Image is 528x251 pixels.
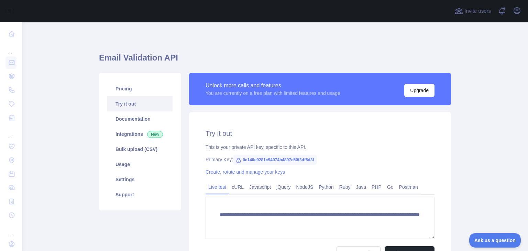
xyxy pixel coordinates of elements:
[107,127,173,142] a: Integrations New
[384,182,396,193] a: Go
[229,182,246,193] a: cURL
[206,182,229,193] a: Live test
[147,131,163,138] span: New
[107,111,173,127] a: Documentation
[246,182,274,193] a: Javascript
[206,169,285,175] a: Create, rotate and manage your keys
[464,7,491,15] span: Invite users
[5,125,16,139] div: ...
[469,233,521,248] iframe: Toggle Customer Support
[353,182,369,193] a: Java
[107,96,173,111] a: Try it out
[369,182,384,193] a: PHP
[5,223,16,237] div: ...
[206,144,434,151] div: This is your private API key, specific to this API.
[107,142,173,157] a: Bulk upload (CSV)
[5,41,16,55] div: ...
[206,90,340,97] div: You are currently on a free plan with limited features and usage
[107,187,173,202] a: Support
[107,157,173,172] a: Usage
[107,81,173,96] a: Pricing
[233,155,317,165] span: 0c140e9281c94074b4897c50f3df5d3f
[337,182,353,193] a: Ruby
[404,84,434,97] button: Upgrade
[107,172,173,187] a: Settings
[316,182,337,193] a: Python
[99,52,451,69] h1: Email Validation API
[206,81,340,90] div: Unlock more calls and features
[293,182,316,193] a: NodeJS
[453,6,492,17] button: Invite users
[396,182,421,193] a: Postman
[206,156,434,163] div: Primary Key:
[274,182,293,193] a: jQuery
[206,129,434,138] h2: Try it out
